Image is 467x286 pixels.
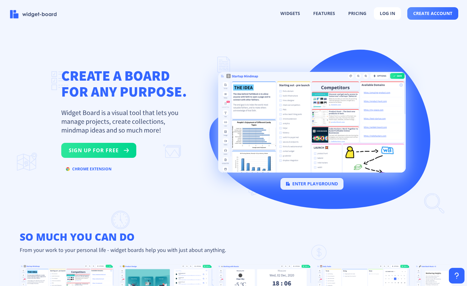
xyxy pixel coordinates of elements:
img: logo-name.svg [10,10,57,18]
img: logo.svg [286,182,290,186]
p: From your work to your personal life - widget boards help you with just about anything. [15,246,452,253]
button: create account [407,7,458,20]
button: features [308,8,341,19]
button: enter playground [280,178,344,190]
button: widgets [275,8,306,19]
button: chrome extension [61,164,116,174]
a: chrome extension [61,168,116,174]
p: Widget Board is a visual tool that lets you manage projects, create collections, mindmap ideas an... [61,108,186,134]
h2: so much you can do [15,231,452,243]
button: log in [374,7,401,20]
button: pricing [343,8,372,19]
h1: CREATE A BOARD FOR ANY PURPOSE. [61,68,187,99]
span: create account [413,11,452,16]
img: chrome.svg [66,167,70,171]
button: sign up for free [61,143,136,158]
